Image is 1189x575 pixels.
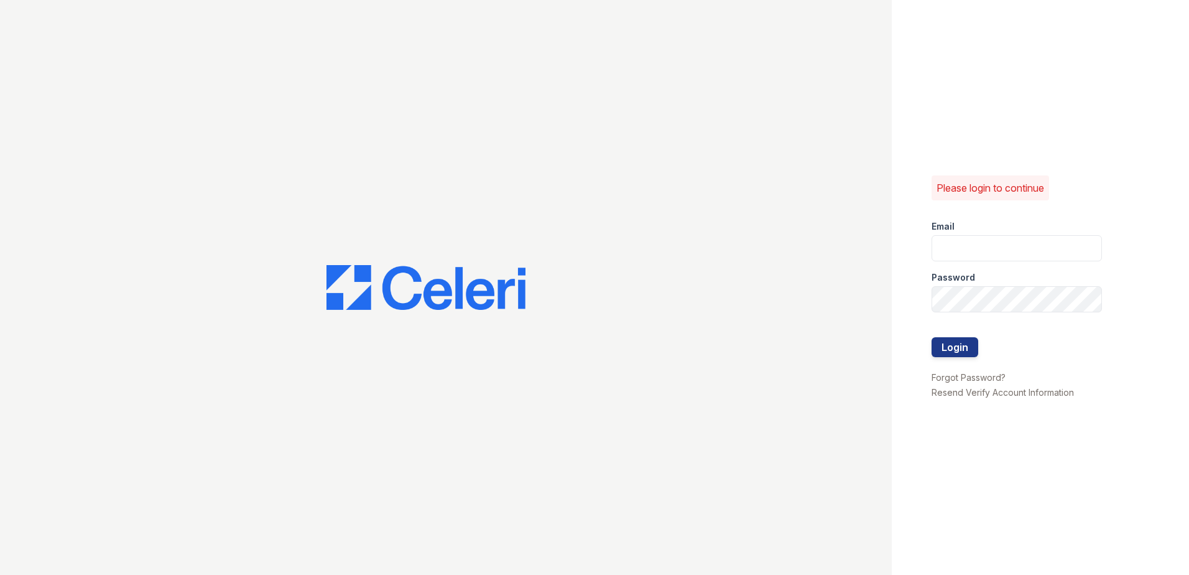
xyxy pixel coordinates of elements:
label: Email [932,220,955,233]
button: Login [932,337,978,357]
img: CE_Logo_Blue-a8612792a0a2168367f1c8372b55b34899dd931a85d93a1a3d3e32e68fde9ad4.png [326,265,525,310]
label: Password [932,271,975,284]
p: Please login to continue [937,180,1044,195]
a: Resend Verify Account Information [932,387,1074,398]
a: Forgot Password? [932,372,1006,383]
